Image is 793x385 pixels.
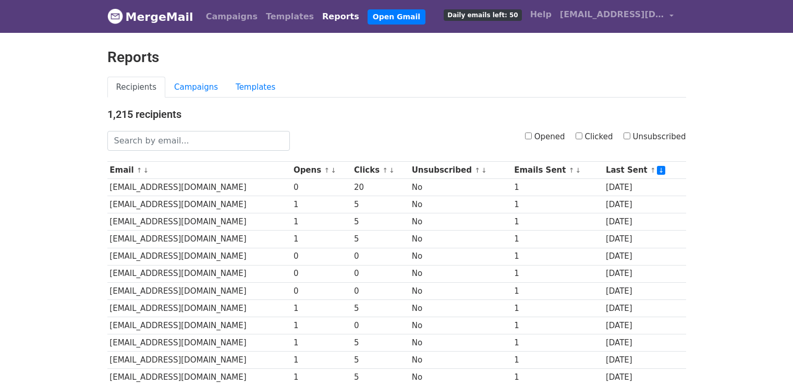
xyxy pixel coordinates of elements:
[511,282,603,299] td: 1
[107,265,291,282] td: [EMAIL_ADDRESS][DOMAIN_NAME]
[107,317,291,334] td: [EMAIL_ADDRESS][DOMAIN_NAME]
[351,179,409,196] td: 20
[291,213,351,231] td: 1
[262,6,318,27] a: Templates
[657,166,666,175] a: ↓
[481,166,487,174] a: ↓
[291,162,351,179] th: Opens
[409,213,511,231] td: No
[409,317,511,334] td: No
[409,352,511,369] td: No
[511,248,603,265] td: 1
[409,282,511,299] td: No
[511,196,603,213] td: 1
[511,334,603,352] td: 1
[603,265,686,282] td: [DATE]
[440,4,526,25] a: Daily emails left: 50
[603,231,686,248] td: [DATE]
[603,179,686,196] td: [DATE]
[107,352,291,369] td: [EMAIL_ADDRESS][DOMAIN_NAME]
[143,166,149,174] a: ↓
[382,166,388,174] a: ↑
[624,131,686,143] label: Unsubscribed
[603,282,686,299] td: [DATE]
[291,282,351,299] td: 0
[511,213,603,231] td: 1
[318,6,363,27] a: Reports
[107,248,291,265] td: [EMAIL_ADDRESS][DOMAIN_NAME]
[291,317,351,334] td: 1
[409,179,511,196] td: No
[107,334,291,352] td: [EMAIL_ADDRESS][DOMAIN_NAME]
[107,8,123,24] img: MergeMail logo
[511,162,603,179] th: Emails Sent
[409,162,511,179] th: Unsubscribed
[576,133,582,139] input: Clicked
[603,317,686,334] td: [DATE]
[526,4,556,25] a: Help
[525,133,532,139] input: Opened
[291,179,351,196] td: 0
[409,231,511,248] td: No
[324,166,330,174] a: ↑
[291,231,351,248] td: 1
[351,299,409,317] td: 5
[603,162,686,179] th: Last Sent
[202,6,262,27] a: Campaigns
[409,248,511,265] td: No
[351,265,409,282] td: 0
[556,4,678,29] a: [EMAIL_ADDRESS][DOMAIN_NAME]
[331,166,336,174] a: ↓
[511,352,603,369] td: 1
[603,352,686,369] td: [DATE]
[227,77,284,98] a: Templates
[409,299,511,317] td: No
[444,9,521,21] span: Daily emails left: 50
[576,131,613,143] label: Clicked
[351,282,409,299] td: 0
[107,108,686,121] h4: 1,215 recipients
[511,317,603,334] td: 1
[107,131,290,151] input: Search by email...
[409,196,511,213] td: No
[107,282,291,299] td: [EMAIL_ADDRESS][DOMAIN_NAME]
[603,299,686,317] td: [DATE]
[389,166,395,174] a: ↓
[107,77,166,98] a: Recipients
[107,162,291,179] th: Email
[603,196,686,213] td: [DATE]
[351,317,409,334] td: 0
[650,166,656,174] a: ↑
[351,231,409,248] td: 5
[603,248,686,265] td: [DATE]
[511,179,603,196] td: 1
[351,352,409,369] td: 5
[291,265,351,282] td: 0
[107,213,291,231] td: [EMAIL_ADDRESS][DOMAIN_NAME]
[351,213,409,231] td: 5
[560,8,664,21] span: [EMAIL_ADDRESS][DOMAIN_NAME]
[409,265,511,282] td: No
[575,166,581,174] a: ↓
[511,231,603,248] td: 1
[351,334,409,352] td: 5
[291,299,351,317] td: 1
[107,49,686,66] h2: Reports
[351,196,409,213] td: 5
[291,248,351,265] td: 0
[351,162,409,179] th: Clicks
[409,334,511,352] td: No
[107,6,193,28] a: MergeMail
[368,9,425,25] a: Open Gmail
[291,352,351,369] td: 1
[107,299,291,317] td: [EMAIL_ADDRESS][DOMAIN_NAME]
[624,133,630,139] input: Unsubscribed
[511,299,603,317] td: 1
[569,166,575,174] a: ↑
[291,196,351,213] td: 1
[107,196,291,213] td: [EMAIL_ADDRESS][DOMAIN_NAME]
[107,231,291,248] td: [EMAIL_ADDRESS][DOMAIN_NAME]
[525,131,565,143] label: Opened
[603,334,686,352] td: [DATE]
[291,334,351,352] td: 1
